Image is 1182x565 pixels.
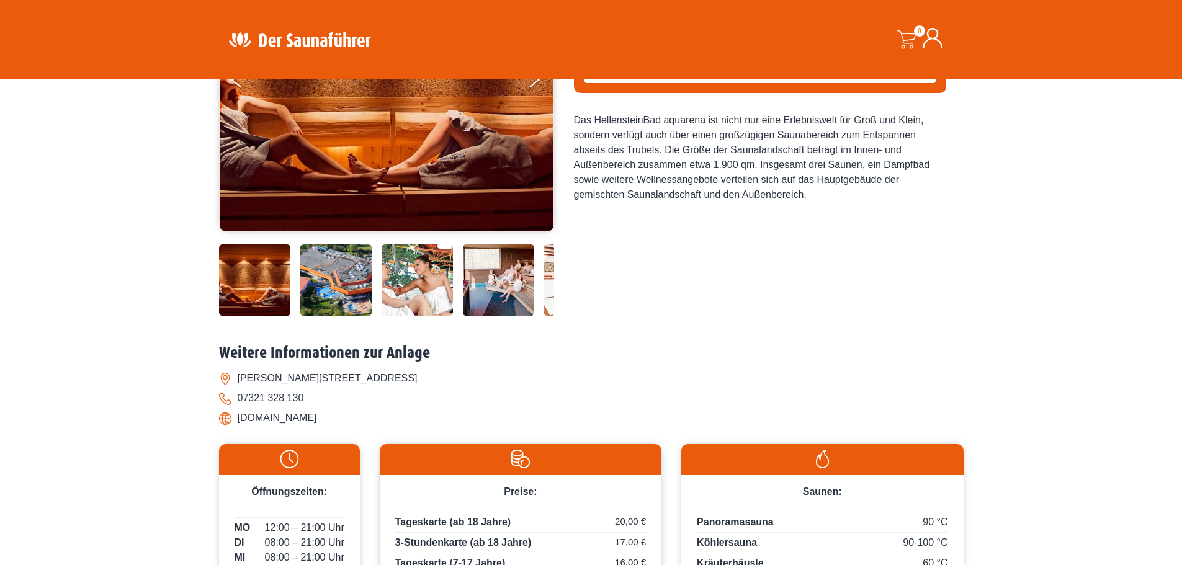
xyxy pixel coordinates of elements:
div: Das HellensteinBad aquarena ist nicht nur eine Erlebniswelt für Groß und Klein, sondern verfügt a... [574,113,946,202]
span: Preise: [504,486,537,497]
img: Uhr-weiss.svg [225,450,354,468]
span: 90-100 °C [903,535,947,550]
li: [DOMAIN_NAME] [219,408,964,428]
li: [PERSON_NAME][STREET_ADDRESS] [219,368,964,388]
span: DI [235,535,244,550]
span: Köhlersauna [697,537,757,548]
span: 08:00 – 21:00 Uhr [265,535,344,550]
span: Panoramasauna [697,517,774,527]
h2: Weitere Informationen zur Anlage [219,344,964,363]
span: Öffnungszeiten: [251,486,327,497]
span: 08:00 – 21:00 Uhr [265,550,344,565]
p: Tageskarte (ab 18 Jahre) [395,515,646,533]
p: 3-Stundenkarte (ab 18 Jahre) [395,535,646,553]
img: Preise-weiss.svg [386,450,655,468]
li: 07321 328 130 [219,388,964,408]
button: Next [527,67,558,98]
span: 17,00 € [615,535,646,549]
span: Saunen: [803,486,842,497]
span: MO [235,520,251,535]
span: MI [235,550,246,565]
button: Previous [231,67,262,98]
span: 90 °C [923,515,947,530]
img: Flamme-weiss.svg [687,450,957,468]
span: 12:00 – 21:00 Uhr [265,520,344,535]
span: 0 [914,25,925,37]
span: 20,00 € [615,515,646,529]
